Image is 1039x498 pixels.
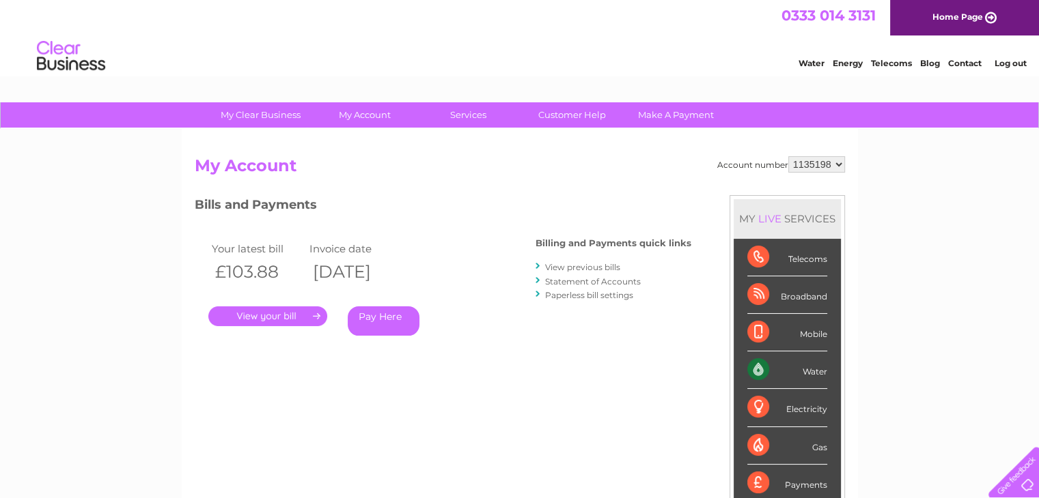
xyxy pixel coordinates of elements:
[36,35,106,77] img: logo.png
[306,258,404,286] th: [DATE]
[516,102,628,128] a: Customer Help
[208,306,327,326] a: .
[747,427,827,465] div: Gas
[545,290,633,300] a: Paperless bill settings
[799,58,825,68] a: Water
[204,102,317,128] a: My Clear Business
[747,276,827,314] div: Broadband
[747,314,827,351] div: Mobile
[734,199,841,238] div: MY SERVICES
[195,195,691,219] h3: Bills and Payments
[620,102,732,128] a: Make A Payment
[195,156,845,182] h2: My Account
[717,156,845,173] div: Account number
[412,102,525,128] a: Services
[833,58,863,68] a: Energy
[871,58,912,68] a: Telecoms
[197,8,843,66] div: Clear Business is a trading name of Verastar Limited (registered in [GEOGRAPHIC_DATA] No. 3667643...
[308,102,421,128] a: My Account
[948,58,982,68] a: Contact
[747,389,827,426] div: Electricity
[781,7,876,24] a: 0333 014 3131
[747,351,827,389] div: Water
[756,212,784,225] div: LIVE
[920,58,940,68] a: Blog
[747,239,827,276] div: Telecoms
[306,239,404,258] td: Invoice date
[348,306,419,336] a: Pay Here
[536,238,691,248] h4: Billing and Payments quick links
[545,262,620,272] a: View previous bills
[208,258,307,286] th: £103.88
[994,58,1026,68] a: Log out
[545,276,641,287] a: Statement of Accounts
[208,239,307,258] td: Your latest bill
